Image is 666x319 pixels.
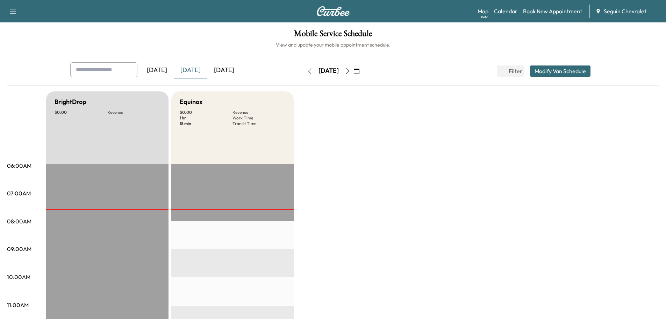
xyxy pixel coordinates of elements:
h5: BrightDrop [55,97,86,107]
button: Filter [497,65,524,77]
h1: Mobile Service Schedule [7,29,659,41]
p: $ 0.00 [55,110,107,115]
p: 09:00AM [7,245,31,253]
p: 07:00AM [7,189,31,197]
img: Curbee Logo [316,6,350,16]
p: $ 0.00 [180,110,232,115]
p: 11:00AM [7,301,29,309]
div: Beta [481,14,488,20]
a: Calendar [494,7,517,15]
p: 18 min [180,121,232,126]
p: Transit Time [232,121,285,126]
span: Filter [509,67,521,75]
a: MapBeta [478,7,488,15]
a: Book New Appointment [523,7,582,15]
div: [DATE] [140,62,174,78]
span: Seguin Chevrolet [604,7,646,15]
div: [DATE] [174,62,207,78]
h6: View and update your mobile appointment schedule. [7,41,659,48]
h5: Equinox [180,97,202,107]
p: 06:00AM [7,161,31,170]
div: [DATE] [318,67,339,75]
p: 08:00AM [7,217,31,226]
div: [DATE] [207,62,241,78]
p: 10:00AM [7,273,30,281]
button: Modify Van Schedule [530,65,590,77]
p: 1 hr [180,115,232,121]
p: Revenue [232,110,285,115]
p: Revenue [107,110,160,115]
p: Work Time [232,115,285,121]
